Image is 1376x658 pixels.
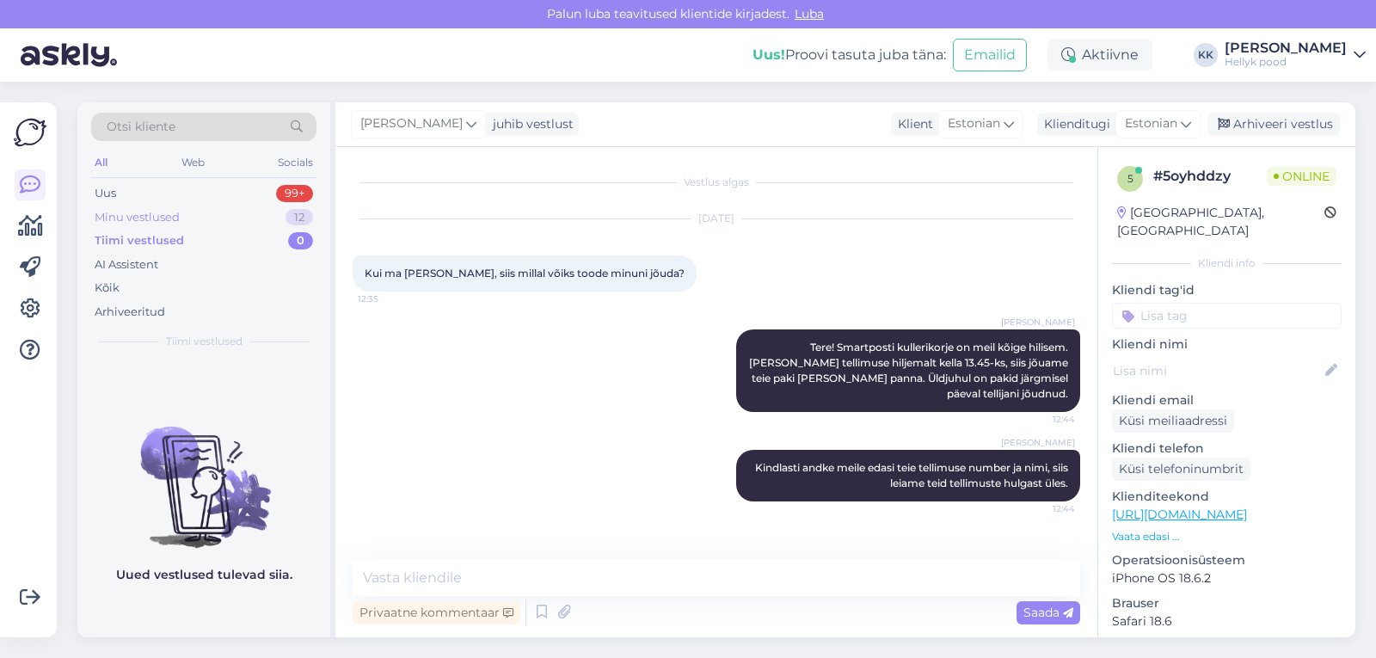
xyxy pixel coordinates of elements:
[288,232,313,249] div: 0
[178,151,208,174] div: Web
[1194,43,1218,67] div: KK
[1225,41,1347,55] div: [PERSON_NAME]
[755,461,1071,489] span: Kindlasti andke meile edasi teie tellimuse number ja nimi, siis leiame teid tellimuste hulgast üles.
[1112,458,1250,481] div: Küsi telefoninumbrit
[1112,281,1342,299] p: Kliendi tag'id
[1112,507,1247,522] a: [URL][DOMAIN_NAME]
[95,232,184,249] div: Tiimi vestlused
[1117,204,1324,240] div: [GEOGRAPHIC_DATA], [GEOGRAPHIC_DATA]
[1225,55,1347,69] div: Hellyk pood
[1112,409,1234,433] div: Küsi meiliaadressi
[1112,391,1342,409] p: Kliendi email
[789,6,829,22] span: Luba
[1153,166,1267,187] div: # 5oyhddzy
[1010,413,1075,426] span: 12:44
[1112,335,1342,354] p: Kliendi nimi
[274,151,316,174] div: Socials
[1010,502,1075,515] span: 12:44
[95,209,180,226] div: Minu vestlused
[95,280,120,297] div: Kõik
[1267,167,1336,186] span: Online
[1001,436,1075,449] span: [PERSON_NAME]
[14,116,46,149] img: Askly Logo
[752,46,785,63] b: Uus!
[365,267,685,280] span: Kui ma [PERSON_NAME], siis millal võiks toode minuni jõuda?
[1112,255,1342,271] div: Kliendi info
[1112,440,1342,458] p: Kliendi telefon
[752,45,946,65] div: Proovi tasuta juba täna:
[1125,114,1177,133] span: Estonian
[953,39,1027,71] button: Emailid
[1037,115,1110,133] div: Klienditugi
[1001,316,1075,329] span: [PERSON_NAME]
[353,601,520,624] div: Privaatne kommentaar
[1127,172,1133,185] span: 5
[749,341,1071,400] span: Tere! Smartposti kullerikorje on meil kõige hilisem. [PERSON_NAME] tellimuse hiljemalt kella 13.4...
[166,334,243,349] span: Tiimi vestlused
[891,115,933,133] div: Klient
[948,114,1000,133] span: Estonian
[276,185,313,202] div: 99+
[77,396,330,550] img: No chats
[1112,594,1342,612] p: Brauser
[360,114,463,133] span: [PERSON_NAME]
[1023,605,1073,620] span: Saada
[95,304,165,321] div: Arhiveeritud
[1112,488,1342,506] p: Klienditeekond
[1112,529,1342,544] p: Vaata edasi ...
[95,185,116,202] div: Uus
[353,175,1080,190] div: Vestlus algas
[1112,303,1342,329] input: Lisa tag
[95,256,158,274] div: AI Assistent
[107,118,175,136] span: Otsi kliente
[91,151,111,174] div: All
[1113,361,1322,380] input: Lisa nimi
[1112,612,1342,630] p: Safari 18.6
[286,209,313,226] div: 12
[358,292,422,305] span: 12:35
[353,211,1080,226] div: [DATE]
[1047,40,1152,71] div: Aktiivne
[1207,113,1340,136] div: Arhiveeri vestlus
[1112,551,1342,569] p: Operatsioonisüsteem
[116,566,292,584] p: Uued vestlused tulevad siia.
[486,115,574,133] div: juhib vestlust
[1112,569,1342,587] p: iPhone OS 18.6.2
[1225,41,1366,69] a: [PERSON_NAME]Hellyk pood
